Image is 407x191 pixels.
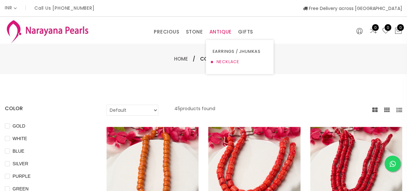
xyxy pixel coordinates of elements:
a: 0 [382,27,390,35]
h4: COLOR [5,105,87,112]
a: PRECIOUS [154,27,179,37]
a: 0 [369,27,377,35]
span: 0 [384,24,391,31]
a: EARRINGS / JHUMKAS [212,46,267,57]
a: NECKLACE [212,57,267,67]
a: GIFTS [238,27,253,37]
span: GOLD [10,122,28,129]
span: BLUE [10,148,27,155]
span: Collections [200,55,233,63]
span: PURPLE [10,173,33,180]
span: WHITE [10,135,30,142]
a: STONE [186,27,203,37]
a: Home [174,55,188,62]
span: Free Delivery across [GEOGRAPHIC_DATA] [303,5,402,12]
p: Call Us [PHONE_NUMBER] [34,6,95,10]
span: / [193,55,195,63]
button: 0 [394,27,402,35]
span: SILVER [10,160,31,167]
a: ANTIQUE [209,27,232,37]
p: 45 products found [174,105,215,116]
span: 0 [397,24,404,31]
span: 0 [372,24,379,31]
